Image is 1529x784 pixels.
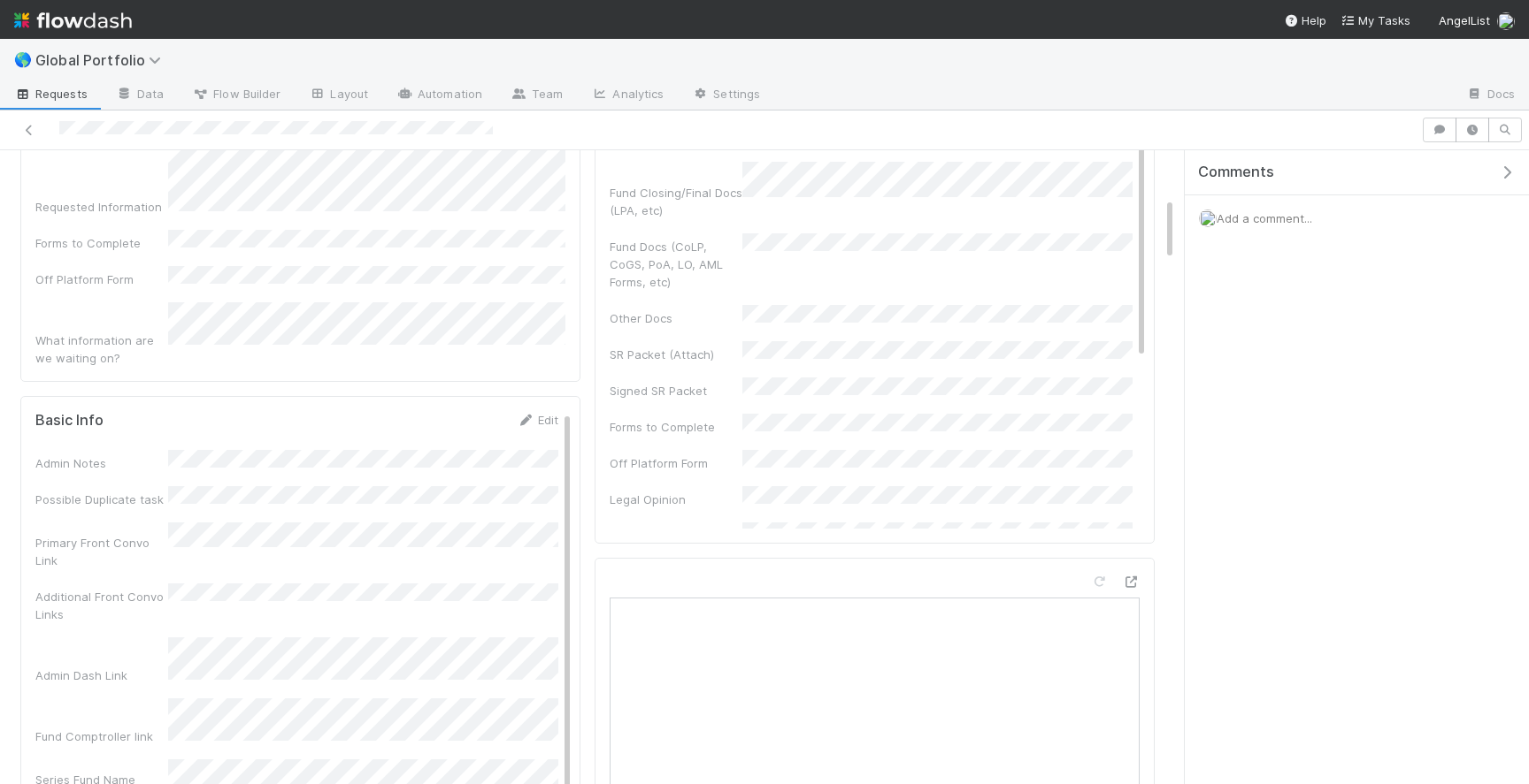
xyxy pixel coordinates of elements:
span: Add a comment... [1217,211,1312,225]
a: My Tasks [1341,11,1410,29]
a: Automation [382,81,496,110]
div: Admin Notes [35,454,168,472]
div: SR Packet (Attach) [610,346,742,363]
div: Legal Opinion Approved [610,527,742,562]
a: Team [496,81,577,110]
span: Requests [14,85,88,103]
div: Fund Docs (CoLP, CoGS, PoA, LO, AML Forms, etc) [610,238,742,291]
a: Layout [295,81,382,110]
a: Flow Builder [178,81,295,110]
div: Fund Closing/Final Docs (LPA, etc) [610,184,742,219]
div: Forms to Complete [610,418,742,436]
div: Help [1284,11,1326,29]
div: Off Platform Form [35,270,168,288]
img: logo-inverted-e16ddd16eac7371096b0.svg [14,5,132,35]
span: Comments [1198,164,1274,181]
div: Requested Information [35,198,168,216]
a: Data [102,81,178,110]
div: Fund Comptroller link [35,727,168,745]
img: avatar_e0ab5a02-4425-4644-8eca-231d5bcccdf4.png [1497,12,1515,30]
div: Forms to Complete [35,234,168,252]
a: Settings [678,81,774,110]
div: Legal Opinion [610,491,742,508]
span: Flow Builder [192,85,280,103]
a: Analytics [577,81,678,110]
div: Off Platform Form [610,454,742,472]
div: Primary Front Convo Link [35,534,168,569]
div: Possible Duplicate task [35,491,168,508]
span: Global Portfolio [35,51,170,69]
div: Admin Dash Link [35,666,168,684]
div: Additional Front Convo Links [35,588,168,623]
span: AngelList [1439,13,1490,27]
h5: Basic Info [35,412,104,430]
div: What information are we waiting on? [35,331,168,367]
span: 🌎 [14,52,32,67]
a: Edit [517,413,558,427]
div: Other Docs [610,309,742,327]
span: My Tasks [1341,13,1410,27]
div: Signed SR Packet [610,382,742,400]
a: Docs [1452,81,1529,110]
img: avatar_e0ab5a02-4425-4644-8eca-231d5bcccdf4.png [1199,209,1217,227]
